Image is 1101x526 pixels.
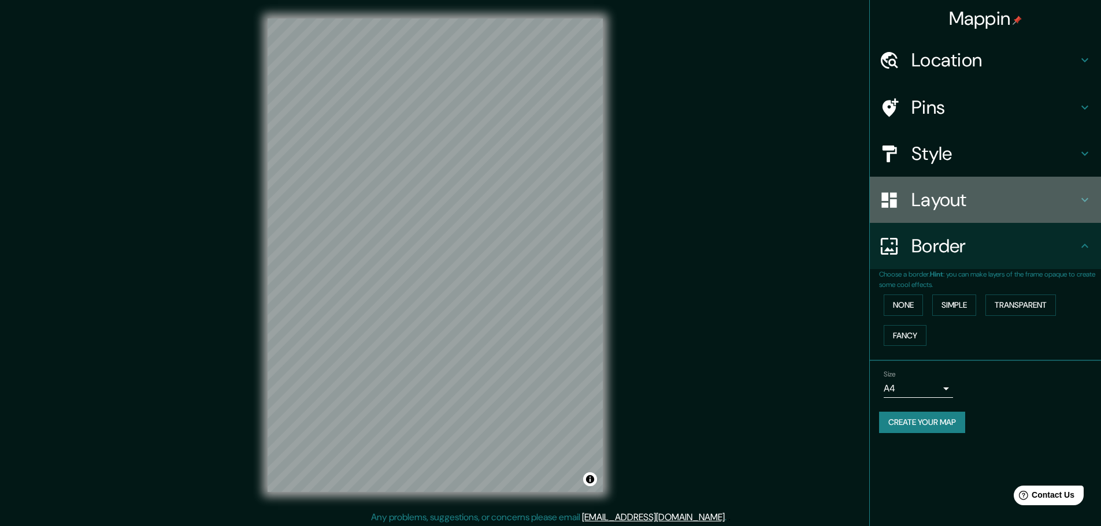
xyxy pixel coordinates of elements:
div: Layout [870,177,1101,223]
h4: Layout [911,188,1078,211]
iframe: Help widget launcher [998,481,1088,513]
p: Any problems, suggestions, or concerns please email . [371,510,726,524]
div: . [726,510,728,524]
h4: Pins [911,96,1078,119]
div: Style [870,130,1101,177]
h4: Location [911,49,1078,72]
button: Fancy [884,325,926,346]
img: pin-icon.png [1013,16,1022,25]
p: Choose a border. : you can make layers of the frame opaque to create some cool effects. [879,269,1101,290]
canvas: Map [268,18,603,492]
b: Hint [930,270,943,279]
div: Pins [870,84,1101,130]
label: Size [884,370,896,379]
h4: Mappin [949,7,1022,30]
button: Transparent [985,294,1056,316]
button: None [884,294,923,316]
a: [EMAIL_ADDRESS][DOMAIN_NAME] [582,511,725,523]
div: A4 [884,379,953,398]
button: Create your map [879,412,965,433]
div: Border [870,223,1101,269]
button: Toggle attribution [583,472,597,486]
button: Simple [932,294,976,316]
div: . [728,510,731,524]
div: Location [870,37,1101,83]
h4: Border [911,234,1078,258]
h4: Style [911,142,1078,165]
